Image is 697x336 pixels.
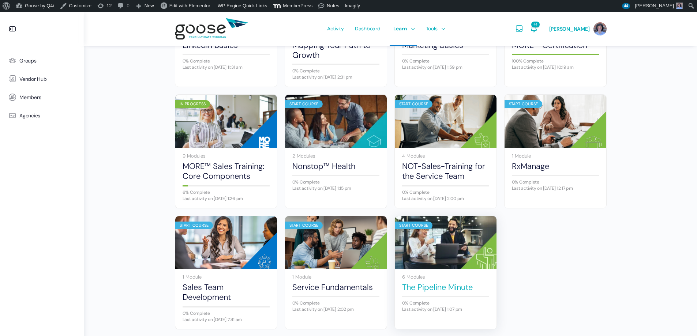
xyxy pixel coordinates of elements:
div: 0% Complete [292,180,379,184]
div: 1 Module [512,154,599,158]
span: Activity [327,11,344,46]
div: 0% Complete [402,59,489,63]
a: Start Course [285,216,387,269]
div: Start Course [395,100,433,108]
a: NOT-Sales-Training for the Service Team [402,161,489,181]
span: 44 [531,22,540,27]
a: Service Fundamentals [292,282,379,292]
a: Members [4,88,80,106]
div: Start Course [175,222,213,229]
a: Start Course [505,95,606,148]
span: Groups [19,58,37,64]
div: 100% Complete [512,59,599,63]
a: Sales Team Development [183,282,270,302]
a: In Progress [175,95,277,148]
a: RxManage [512,161,599,171]
a: [PERSON_NAME] [549,12,607,46]
a: Start Course [285,95,387,148]
span: Tools [426,11,438,46]
a: Start Course [395,95,496,148]
span: Edit with Elementor [169,3,210,8]
div: Last activity on [DATE] 2:02 pm [292,307,379,312]
div: 4 Modules [402,154,489,158]
div: 0% Complete [402,190,489,195]
div: 1 Module [183,275,270,279]
div: 6% Complete [183,190,270,195]
div: Last activity on [DATE] 7:41 am [183,317,270,322]
a: MORE™ Sales Training: Core Components [183,161,270,181]
span: [PERSON_NAME] [549,26,590,32]
div: Start Course [395,222,433,229]
a: Agencies [4,106,80,125]
div: 6 Modules [402,275,489,279]
div: Last activity on [DATE] 1:26 pm [183,196,270,201]
div: 0% Complete [402,301,489,305]
div: Last activity on [DATE] 2:00 pm [402,196,489,201]
a: Notifications [529,12,538,46]
span: Dashboard [355,11,381,46]
div: 0% Complete [292,69,379,73]
a: Activity [323,12,348,46]
div: 0% Complete [183,311,270,316]
div: 1 Module [292,275,379,279]
iframe: Chat Widget [660,301,697,336]
div: Last activity on [DATE] 1:15 pm [292,186,379,190]
a: Start Course [175,216,277,269]
div: 2 Modules [292,154,379,158]
a: Mapping Your Path to Growth [292,40,379,60]
div: 9 Modules [183,154,270,158]
a: Vendor Hub [4,70,80,88]
a: Messages [515,12,524,46]
div: 0% Complete [183,59,270,63]
div: Last activity on [DATE] 11:31 am [183,65,270,69]
div: In Progress [175,100,210,108]
div: Start Course [285,222,323,229]
div: 0% Complete [292,301,379,305]
span: Members [19,94,41,101]
div: Last activity on [DATE] 2:31 pm [292,75,379,79]
span: Vendor Hub [19,76,47,82]
div: Last activity on [DATE] 1:07 pm [402,307,489,312]
div: Start Course [285,100,323,108]
span: Agencies [19,113,40,119]
div: 0% Complete [512,180,599,184]
div: Last activity on [DATE] 10:19 am [512,65,599,69]
a: Groups [4,52,80,70]
div: Start Course [505,100,543,108]
a: Nonstop™ Health [292,161,379,171]
div: Last activity on [DATE] 1:59 pm [402,65,489,69]
a: Tools [422,12,447,46]
span: 44 [622,3,630,9]
a: The Pipeline Minute [402,282,489,292]
a: Dashboard [351,12,384,46]
a: Learn [390,12,417,46]
span: Learn [393,11,407,46]
div: Last activity on [DATE] 12:17 pm [512,186,599,190]
a: Start Course [395,216,496,269]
